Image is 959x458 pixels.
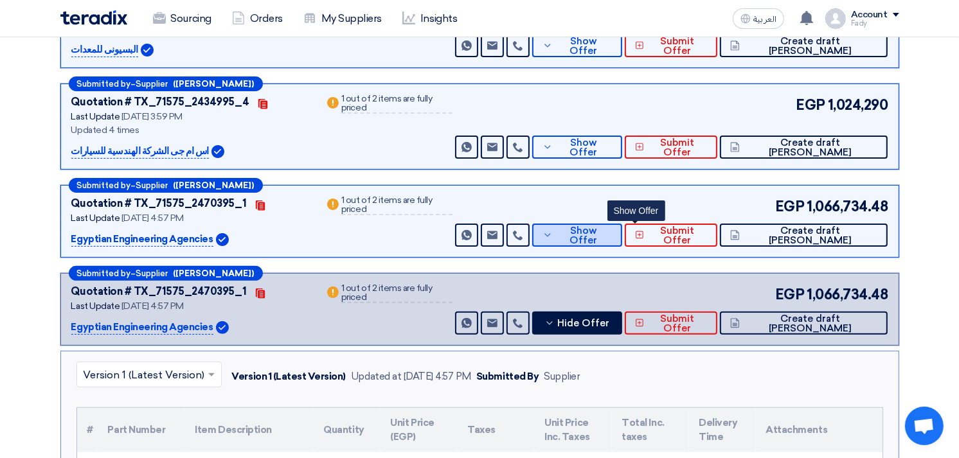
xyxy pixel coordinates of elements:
[753,15,776,24] span: العربية
[211,145,224,158] img: Verified Account
[351,369,471,384] div: Updated at [DATE] 4:57 PM
[535,408,612,452] th: Unit Price Inc. Taxes
[532,136,622,159] button: Show Offer
[625,312,717,335] button: Submit Offer
[532,34,622,57] button: Show Offer
[69,266,263,281] div: –
[71,232,213,247] p: Egyptian Engineering Agencies
[476,369,539,384] div: Submitted By
[77,408,98,452] th: #
[558,319,610,328] span: Hide Offer
[720,312,888,335] button: Create draft [PERSON_NAME]
[71,320,213,335] p: Egyptian Engineering Agencies
[612,408,689,452] th: Total Inc. taxes
[775,196,805,217] span: EGP
[720,224,888,247] button: Create draft [PERSON_NAME]
[625,34,717,57] button: Submit Offer
[341,284,453,303] div: 1 out of 2 items are fully priced
[556,226,612,245] span: Show Offer
[828,94,888,116] span: 1,024,290
[532,312,622,335] button: Hide Offer
[775,284,805,305] span: EGP
[216,321,229,334] img: Verified Account
[136,80,168,88] span: Supplier
[71,42,138,58] p: البسيونى للمعدات
[121,213,184,224] span: [DATE] 4:57 PM
[720,34,888,57] button: Create draft [PERSON_NAME]
[341,94,453,114] div: 1 out of 2 items are fully priced
[647,37,707,56] span: Submit Offer
[71,213,120,224] span: Last Update
[232,369,346,384] div: Version 1 (Latest Version)
[625,136,717,159] button: Submit Offer
[98,408,185,452] th: Part Number
[71,144,209,159] p: اس ام جى الشركة الهندسية للسيارات
[743,314,878,333] span: Create draft [PERSON_NAME]
[136,269,168,277] span: Supplier
[71,284,247,299] div: Quotation # TX_71575_2470395_1
[807,196,888,217] span: 1,066,734.48
[556,138,612,157] span: Show Offer
[69,178,263,193] div: –
[756,408,883,452] th: Attachments
[185,408,314,452] th: Item Description
[825,8,846,29] img: profile_test.png
[556,37,612,56] span: Show Offer
[392,4,467,33] a: Insights
[743,138,878,157] span: Create draft [PERSON_NAME]
[121,111,183,122] span: [DATE] 3:59 PM
[625,224,717,247] button: Submit Offer
[71,123,310,137] div: Updated 4 times
[647,138,707,157] span: Submit Offer
[77,269,131,277] span: Submitted by
[544,369,580,384] div: Supplier
[69,76,263,91] div: –
[143,4,222,33] a: Sourcing
[607,200,665,221] div: Show Offer
[743,226,878,245] span: Create draft [PERSON_NAME]
[743,37,878,56] span: Create draft [PERSON_NAME]
[796,94,825,116] span: EGP
[905,407,944,445] div: Open chat
[77,80,131,88] span: Submitted by
[647,226,707,245] span: Submit Offer
[381,408,458,452] th: Unit Price (EGP)
[60,10,127,25] img: Teradix logo
[458,408,535,452] th: Taxes
[174,80,255,88] b: ([PERSON_NAME])
[121,301,184,312] span: [DATE] 4:57 PM
[174,269,255,277] b: ([PERSON_NAME])
[141,44,154,57] img: Verified Account
[136,181,168,189] span: Supplier
[71,196,247,211] div: Quotation # TX_71575_2470395_1
[222,4,293,33] a: Orders
[851,20,899,27] div: Fady
[71,94,249,110] div: Quotation # TX_71575_2434995_4
[314,408,381,452] th: Quantity
[532,224,622,247] button: Show Offer
[689,408,756,452] th: Delivery Time
[720,136,888,159] button: Create draft [PERSON_NAME]
[71,111,120,122] span: Last Update
[293,4,392,33] a: My Suppliers
[77,181,131,189] span: Submitted by
[851,10,888,21] div: Account
[647,314,707,333] span: Submit Offer
[174,181,255,189] b: ([PERSON_NAME])
[807,284,888,305] span: 1,066,734.48
[733,8,784,29] button: العربية
[216,233,229,246] img: Verified Account
[71,301,120,312] span: Last Update
[341,196,453,215] div: 1 out of 2 items are fully priced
